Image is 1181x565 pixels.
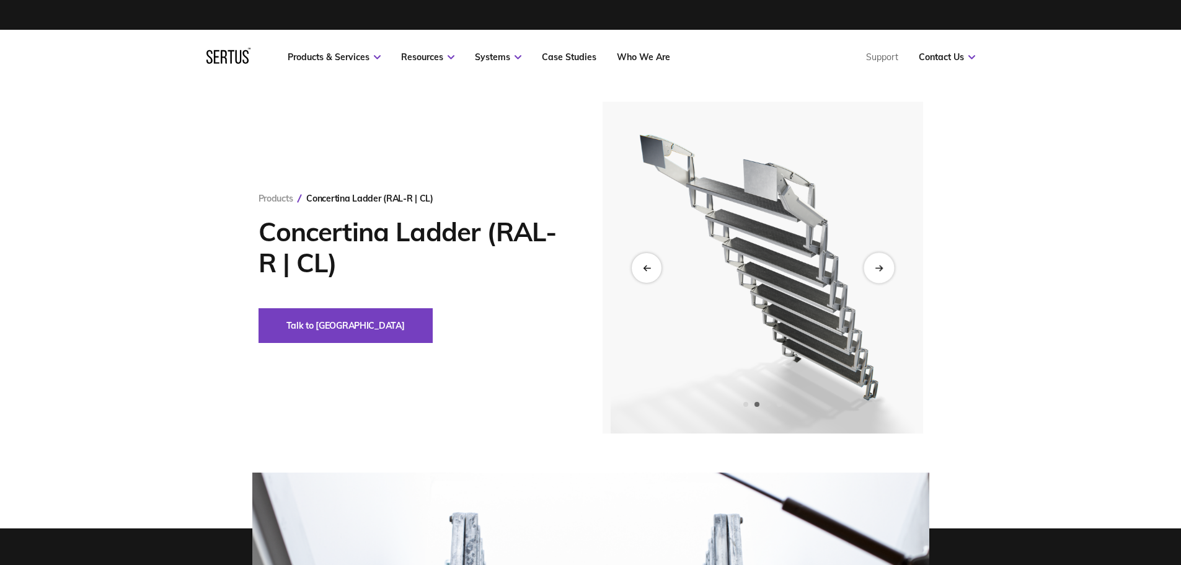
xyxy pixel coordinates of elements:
[864,252,894,283] div: Next slide
[475,51,521,63] a: Systems
[777,402,782,407] span: Go to slide 4
[617,51,670,63] a: Who We Are
[766,402,771,407] span: Go to slide 3
[743,402,748,407] span: Go to slide 1
[542,51,596,63] a: Case Studies
[288,51,381,63] a: Products & Services
[919,51,975,63] a: Contact Us
[866,51,898,63] a: Support
[401,51,454,63] a: Resources
[958,421,1181,565] iframe: Chat Widget
[632,253,661,283] div: Previous slide
[259,216,565,278] h1: Concertina Ladder (RAL-R | CL)
[259,193,293,204] a: Products
[259,308,433,343] button: Talk to [GEOGRAPHIC_DATA]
